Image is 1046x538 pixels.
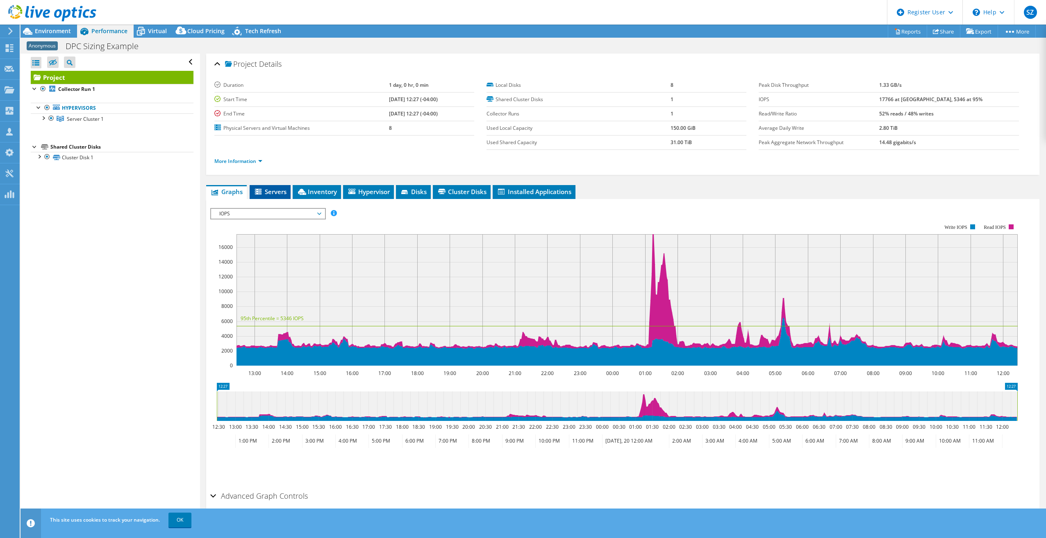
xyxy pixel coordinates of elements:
[679,423,691,430] text: 02:30
[779,423,791,430] text: 05:30
[888,25,927,38] a: Reports
[573,370,586,377] text: 23:00
[487,124,671,132] label: Used Local Capacity
[671,110,673,117] b: 1
[245,423,258,430] text: 13:30
[796,423,808,430] text: 06:00
[400,188,427,196] span: Disks
[221,332,233,339] text: 4000
[762,423,775,430] text: 05:00
[546,423,558,430] text: 22:30
[221,303,233,310] text: 8000
[696,423,708,430] text: 03:00
[437,188,487,196] span: Cluster Disks
[50,142,193,152] div: Shared Cluster Disks
[879,81,902,88] b: 1.33 GB/s
[214,95,389,104] label: Start Time
[946,423,958,430] text: 10:30
[27,41,58,50] span: Anonymous
[218,244,233,251] text: 16000
[215,209,321,219] span: IOPS
[712,423,725,430] text: 03:30
[929,423,942,430] text: 10:00
[221,318,233,325] text: 6000
[212,423,225,430] text: 12:30
[218,273,233,280] text: 12000
[462,423,475,430] text: 20:00
[229,423,241,430] text: 13:00
[346,423,358,430] text: 16:30
[221,347,233,354] text: 2000
[296,423,308,430] text: 15:00
[396,423,408,430] text: 18:00
[927,25,960,38] a: Share
[218,288,233,295] text: 10000
[443,370,456,377] text: 19:00
[446,423,458,430] text: 19:30
[606,370,619,377] text: 00:00
[218,258,233,265] text: 14000
[866,370,879,377] text: 08:00
[487,138,671,147] label: Used Shared Capacity
[487,95,671,104] label: Shared Cluster Disks
[879,96,982,103] b: 17766 at [GEOGRAPHIC_DATA], 5346 at 95%
[984,224,1006,230] text: Read IOPS
[759,81,879,89] label: Peak Disk Throughput
[996,423,1008,430] text: 12:00
[329,423,341,430] text: 16:00
[379,423,391,430] text: 17:30
[35,27,71,35] span: Environment
[50,516,160,523] span: This site uses cookies to track your navigation.
[973,9,980,16] svg: \n
[362,423,375,430] text: 17:00
[497,188,571,196] span: Installed Applications
[254,188,287,196] span: Servers
[412,423,425,430] text: 18:30
[912,423,925,430] text: 09:30
[31,113,193,124] a: Server Cluster 1
[187,27,225,35] span: Cloud Pricing
[879,124,898,131] b: 2.80 TiB
[612,423,625,430] text: 00:30
[596,423,608,430] text: 00:00
[829,423,842,430] text: 07:00
[389,81,429,88] b: 1 day, 0 hr, 0 min
[704,370,716,377] text: 03:00
[671,96,673,103] b: 1
[671,139,692,146] b: 31.00 TiB
[896,423,908,430] text: 09:00
[759,124,879,132] label: Average Daily Write
[529,423,541,430] text: 22:00
[562,423,575,430] text: 23:00
[58,86,95,93] b: Collector Run 1
[214,124,389,132] label: Physical Servers and Virtual Machines
[479,423,491,430] text: 20:30
[313,370,326,377] text: 15:00
[487,81,671,89] label: Local Disks
[769,370,781,377] text: 05:00
[541,370,553,377] text: 22:00
[899,370,912,377] text: 09:00
[214,158,262,165] a: More Information
[979,423,992,430] text: 11:30
[862,423,875,430] text: 08:00
[346,370,358,377] text: 16:00
[964,370,977,377] text: 11:00
[639,370,651,377] text: 01:00
[347,188,390,196] span: Hypervisor
[736,370,749,377] text: 04:00
[31,71,193,84] a: Project
[31,152,193,163] a: Cluster Disk 1
[389,96,438,103] b: [DATE] 12:27 (-04:00)
[960,25,998,38] a: Export
[996,370,1009,377] text: 12:00
[962,423,975,430] text: 11:00
[230,362,233,369] text: 0
[629,423,641,430] text: 01:00
[759,110,879,118] label: Read/Write Ratio
[879,423,892,430] text: 08:30
[487,110,671,118] label: Collector Runs
[1024,6,1037,19] span: SZ
[148,27,167,35] span: Virtual
[248,370,261,377] text: 13:00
